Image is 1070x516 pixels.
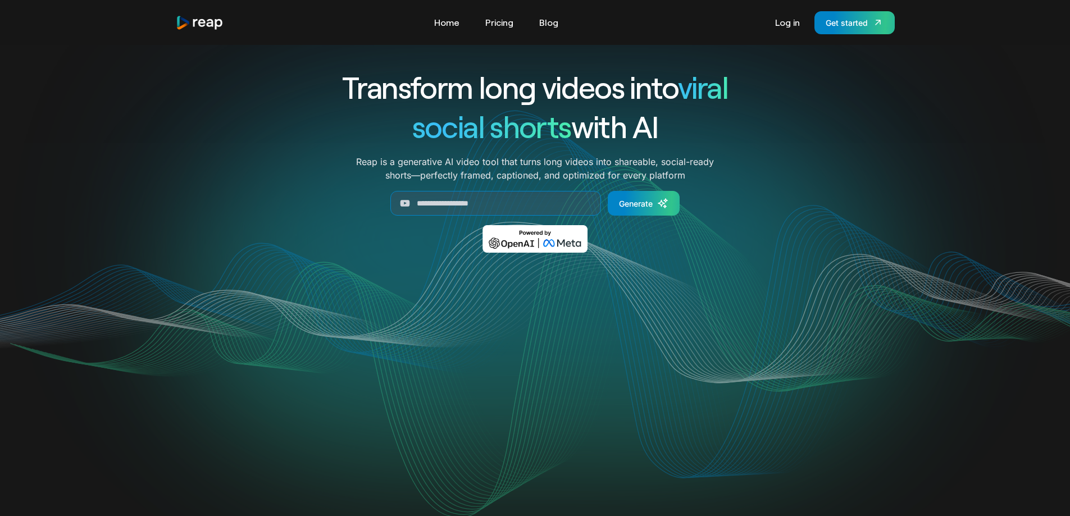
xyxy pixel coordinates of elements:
[309,269,761,495] video: Your browser does not support the video tag.
[412,108,571,144] span: social shorts
[678,69,728,105] span: viral
[814,11,895,34] a: Get started
[302,107,769,146] h1: with AI
[176,15,224,30] a: home
[480,13,519,31] a: Pricing
[534,13,564,31] a: Blog
[176,15,224,30] img: reap logo
[302,191,769,216] form: Generate Form
[482,225,588,253] img: Powered by OpenAI & Meta
[826,17,868,29] div: Get started
[608,191,680,216] a: Generate
[429,13,465,31] a: Home
[302,67,769,107] h1: Transform long videos into
[770,13,805,31] a: Log in
[356,155,714,182] p: Reap is a generative AI video tool that turns long videos into shareable, social-ready shorts—per...
[619,198,653,209] div: Generate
